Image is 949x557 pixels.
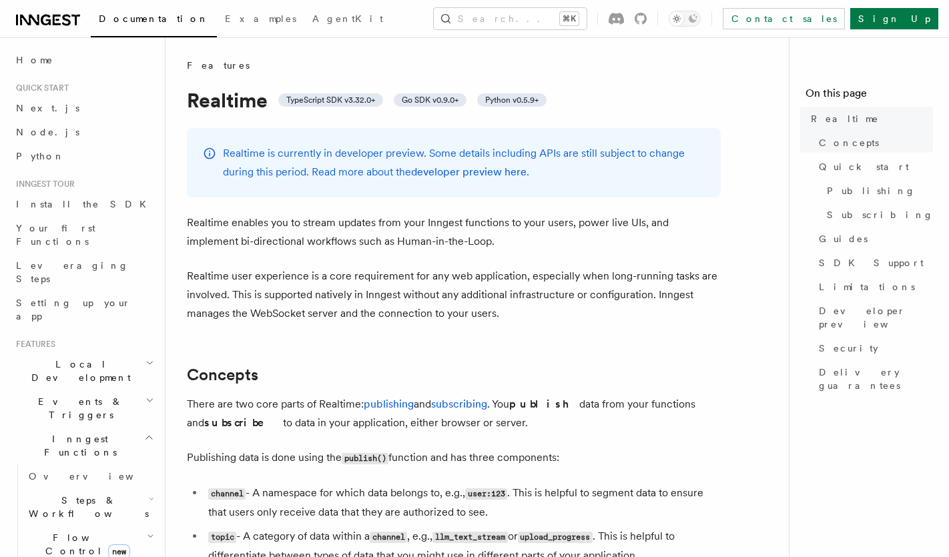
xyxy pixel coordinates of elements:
span: Quick start [819,160,909,173]
span: Features [11,339,55,350]
a: Documentation [91,4,217,37]
a: Subscribing [822,203,933,227]
h1: Realtime [187,88,721,112]
code: topic [208,532,236,543]
span: Quick start [11,83,69,93]
span: Events & Triggers [11,395,145,422]
code: publish() [342,453,388,464]
p: There are two core parts of Realtime: and . You data from your functions and to data in your appl... [187,395,721,432]
p: Publishing data is done using the function and has three components: [187,448,721,468]
span: Your first Functions [16,223,95,247]
span: Guides [819,232,868,245]
button: Toggle dark mode [669,11,701,27]
a: Leveraging Steps [11,253,157,291]
a: developer preview here [411,165,527,178]
a: Contact sales [723,8,845,29]
a: Home [11,48,157,72]
code: channel [208,488,246,500]
button: Events & Triggers [11,390,157,427]
a: Quick start [814,155,933,179]
a: Concepts [814,131,933,155]
span: SDK Support [819,256,924,269]
a: Sign Up [850,8,938,29]
span: Steps & Workflows [23,494,149,520]
code: llm_text_stream [432,532,507,543]
a: Your first Functions [11,216,157,253]
span: Developer preview [819,304,933,331]
span: Realtime [811,112,879,125]
a: subscribing [431,398,487,410]
button: Inngest Functions [11,427,157,464]
span: Subscribing [827,208,934,221]
span: Next.js [16,103,79,113]
h4: On this page [806,85,933,107]
a: Next.js [11,96,157,120]
span: Go SDK v0.9.0+ [402,95,458,105]
span: Inngest Functions [11,432,144,459]
code: user:123 [465,488,507,500]
span: Python v0.5.9+ [485,95,539,105]
a: Delivery guarantees [814,360,933,398]
p: Realtime enables you to stream updates from your Inngest functions to your users, power live UIs,... [187,213,721,251]
span: Security [819,342,878,355]
a: Guides [814,227,933,251]
a: Setting up your app [11,291,157,328]
a: publishing [364,398,414,410]
a: Examples [217,4,304,36]
button: Local Development [11,352,157,390]
span: Install the SDK [16,199,154,209]
span: Features [187,59,250,72]
a: Python [11,144,157,168]
p: Realtime is currently in developer preview. Some details including APIs are still subject to chan... [223,144,705,181]
span: AgentKit [312,13,383,24]
span: Python [16,151,65,161]
a: Security [814,336,933,360]
strong: publish [509,398,579,410]
button: Steps & Workflows [23,488,157,526]
span: Local Development [11,358,145,384]
kbd: ⌘K [560,12,579,25]
a: SDK Support [814,251,933,275]
p: Realtime user experience is a core requirement for any web application, especially when long-runn... [187,267,721,323]
span: Node.js [16,127,79,137]
li: - A namespace for which data belongs to, e.g., . This is helpful to segment data to ensure that u... [204,484,721,522]
span: TypeScript SDK v3.32.0+ [286,95,375,105]
a: Node.js [11,120,157,144]
span: Publishing [827,184,916,197]
span: Inngest tour [11,179,75,189]
span: Concepts [819,136,879,149]
a: Overview [23,464,157,488]
a: Developer preview [814,299,933,336]
span: Overview [29,471,166,482]
a: AgentKit [304,4,391,36]
a: Limitations [814,275,933,299]
span: Home [16,53,53,67]
a: Publishing [822,179,933,203]
a: Realtime [806,107,933,131]
a: Install the SDK [11,192,157,216]
span: Delivery guarantees [819,366,933,392]
code: upload_progress [518,532,593,543]
a: Concepts [187,366,258,384]
button: Search...⌘K [434,8,587,29]
span: Limitations [819,280,915,294]
span: Setting up your app [16,298,131,322]
strong: subscribe [204,416,283,429]
span: Documentation [99,13,209,24]
span: Leveraging Steps [16,260,129,284]
span: Examples [225,13,296,24]
code: channel [370,532,407,543]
